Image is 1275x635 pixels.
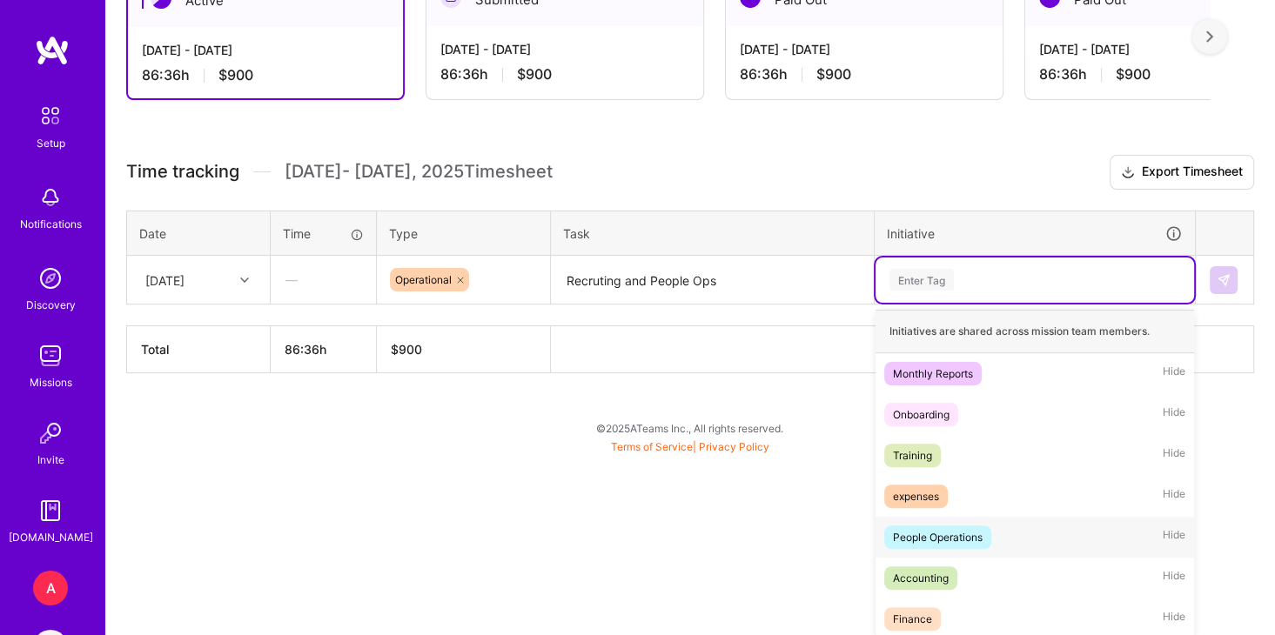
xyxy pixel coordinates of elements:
[37,451,64,469] div: Invite
[1163,362,1185,385] span: Hide
[272,257,375,303] div: —
[611,440,693,453] a: Terms of Service
[218,66,253,84] span: $900
[145,271,185,289] div: [DATE]
[1163,607,1185,631] span: Hide
[29,571,72,605] a: A
[893,610,932,628] div: Finance
[127,211,271,256] th: Date
[377,326,551,373] th: $900
[893,405,950,424] div: Onboarding
[240,276,249,284] i: icon Chevron
[9,528,93,546] div: [DOMAIN_NAME]
[395,273,452,286] span: Operational
[1217,273,1231,287] img: Submit
[35,35,70,66] img: logo
[889,266,954,293] div: Enter Tag
[283,224,364,243] div: Time
[1121,164,1135,182] i: icon Download
[26,296,76,314] div: Discovery
[893,569,949,587] div: Accounting
[20,215,82,233] div: Notifications
[893,364,973,383] div: Monthly Reports
[1163,444,1185,467] span: Hide
[1206,30,1213,43] img: right
[611,440,769,453] span: |
[1163,525,1185,549] span: Hide
[876,310,1194,353] div: Initiatives are shared across mission team members.
[33,180,68,215] img: bell
[887,224,1183,244] div: Initiative
[440,65,689,84] div: 86:36 h
[740,40,989,58] div: [DATE] - [DATE]
[517,65,552,84] span: $900
[127,326,271,373] th: Total
[893,528,983,546] div: People Operations
[37,134,65,152] div: Setup
[740,65,989,84] div: 86:36 h
[377,211,551,256] th: Type
[1116,65,1151,84] span: $900
[553,257,872,304] textarea: Recruting and People Ops
[440,40,689,58] div: [DATE] - [DATE]
[142,66,389,84] div: 86:36 h
[126,161,239,183] span: Time tracking
[893,446,932,465] div: Training
[1110,155,1254,190] button: Export Timesheet
[33,338,68,373] img: teamwork
[33,571,68,605] div: A
[32,97,69,134] img: setup
[893,487,939,505] div: expenses
[285,161,553,183] span: [DATE] - [DATE] , 2025 Timesheet
[142,41,389,59] div: [DATE] - [DATE]
[1163,403,1185,426] span: Hide
[33,416,68,451] img: Invite
[271,326,377,373] th: 86:36h
[1163,566,1185,590] span: Hide
[30,373,72,391] div: Missions
[551,211,875,256] th: Task
[699,440,769,453] a: Privacy Policy
[1163,485,1185,508] span: Hide
[33,261,68,296] img: discovery
[816,65,851,84] span: $900
[104,406,1275,450] div: © 2025 ATeams Inc., All rights reserved.
[33,493,68,528] img: guide book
